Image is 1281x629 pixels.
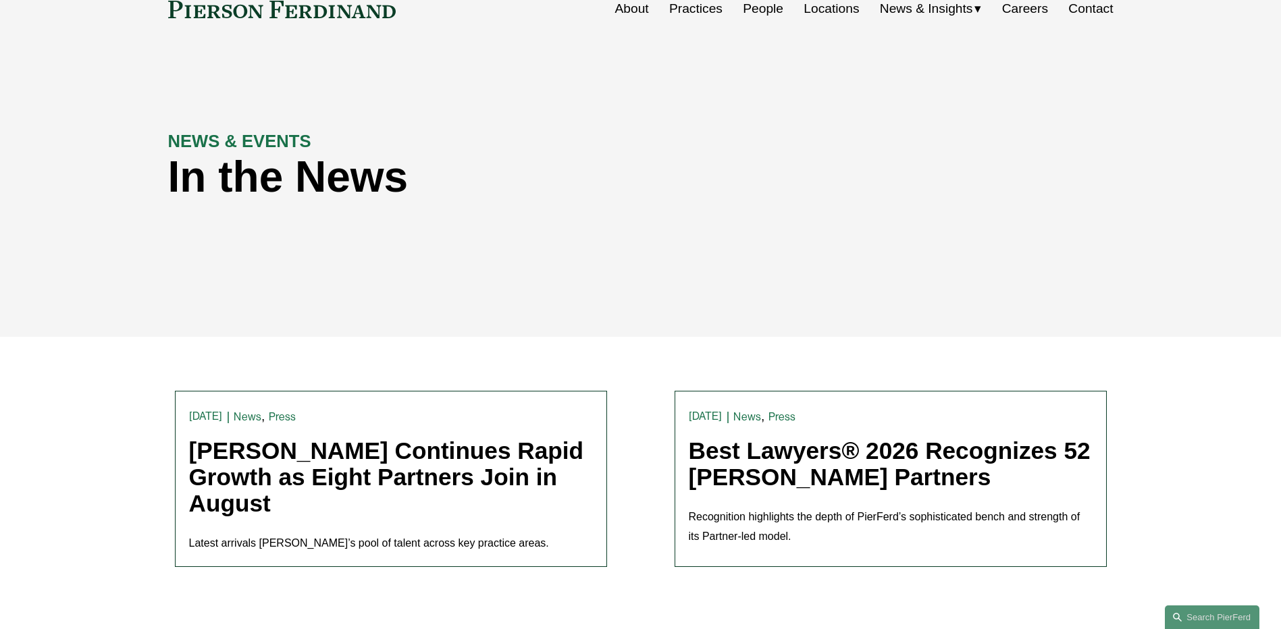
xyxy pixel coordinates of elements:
[761,409,764,423] span: ,
[189,437,584,516] a: [PERSON_NAME] Continues Rapid Growth as Eight Partners Join in August
[1165,605,1259,629] a: Search this site
[168,153,877,202] h1: In the News
[261,409,265,423] span: ,
[189,411,223,422] time: [DATE]
[689,437,1091,490] a: Best Lawyers® 2026 Recognizes 52 [PERSON_NAME] Partners
[168,132,311,151] strong: NEWS & EVENTS
[689,411,723,422] time: [DATE]
[733,410,761,423] a: News
[189,534,593,553] p: Latest arrivals [PERSON_NAME]’s pool of talent across key practice areas.
[768,410,796,423] a: Press
[234,410,261,423] a: News
[689,508,1093,547] p: Recognition highlights the depth of PierFerd’s sophisticated bench and strength of its Partner-le...
[269,410,296,423] a: Press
